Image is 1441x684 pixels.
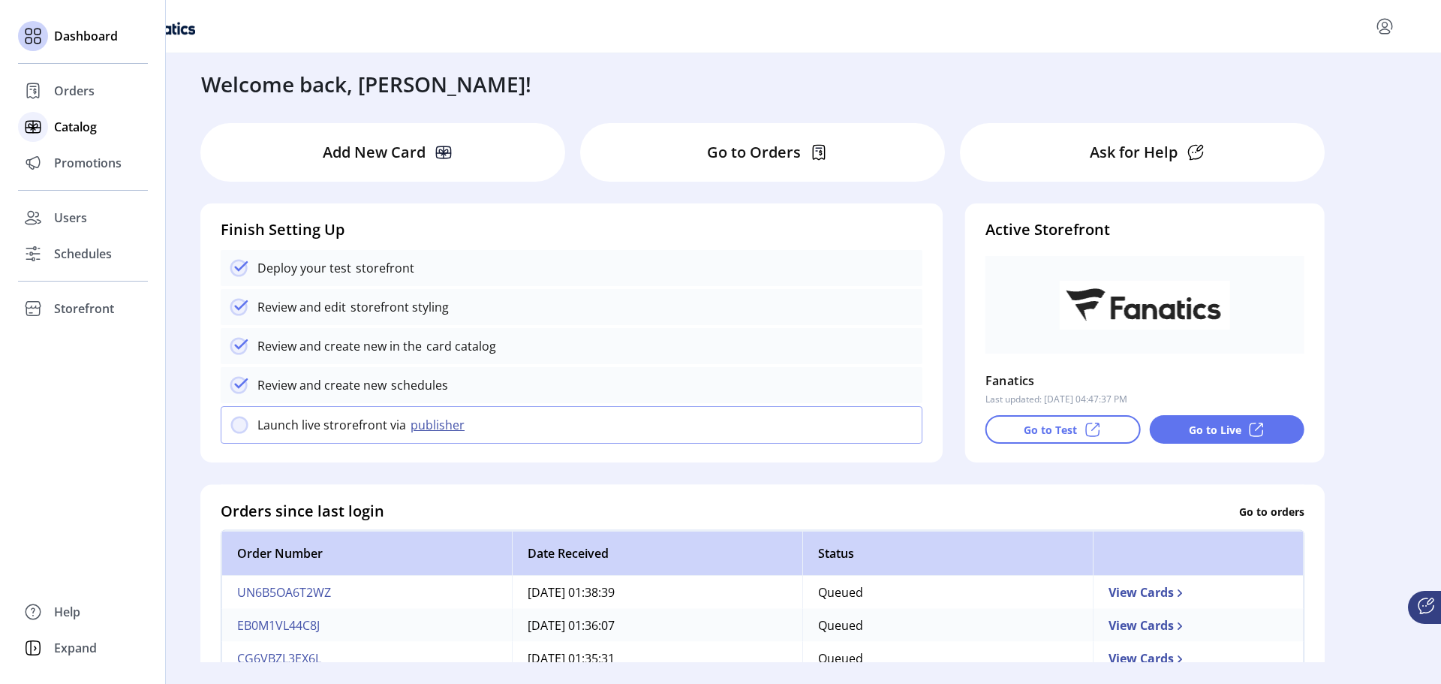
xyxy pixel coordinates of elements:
[512,642,802,675] td: [DATE] 01:35:31
[257,376,387,394] p: Review and create new
[1090,141,1178,164] p: Ask for Help
[802,531,1093,576] th: Status
[201,68,531,100] h3: Welcome back, [PERSON_NAME]!
[985,369,1035,393] p: Fanatics
[387,376,448,394] p: schedules
[221,531,512,576] th: Order Number
[54,118,97,136] span: Catalog
[1373,14,1397,38] button: menu
[512,609,802,642] td: [DATE] 01:36:07
[257,337,422,355] p: Review and create new in the
[1093,576,1304,609] td: View Cards
[406,416,474,434] button: publisher
[54,603,80,621] span: Help
[54,639,97,657] span: Expand
[54,154,122,172] span: Promotions
[221,500,384,523] h4: Orders since last login
[323,141,426,164] p: Add New Card
[1024,422,1077,438] p: Go to Test
[1093,642,1304,675] td: View Cards
[512,576,802,609] td: [DATE] 01:38:39
[802,576,1093,609] td: Queued
[257,259,351,277] p: Deploy your test
[707,141,801,164] p: Go to Orders
[54,82,95,100] span: Orders
[221,642,512,675] td: CG6VBZL3EX6L
[54,300,114,318] span: Storefront
[257,416,406,434] p: Launch live strorefront via
[257,298,346,316] p: Review and edit
[351,259,414,277] p: storefront
[221,576,512,609] td: UN6B5OA6T2WZ
[346,298,449,316] p: storefront styling
[512,531,802,576] th: Date Received
[54,245,112,263] span: Schedules
[1189,422,1241,438] p: Go to Live
[54,27,118,45] span: Dashboard
[985,393,1127,406] p: Last updated: [DATE] 04:47:37 PM
[221,218,922,241] h4: Finish Setting Up
[422,337,496,355] p: card catalog
[1093,609,1304,642] td: View Cards
[54,209,87,227] span: Users
[221,609,512,642] td: EB0M1VL44C8J
[1239,503,1304,519] p: Go to orders
[985,218,1304,241] h4: Active Storefront
[802,609,1093,642] td: Queued
[802,642,1093,675] td: Queued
